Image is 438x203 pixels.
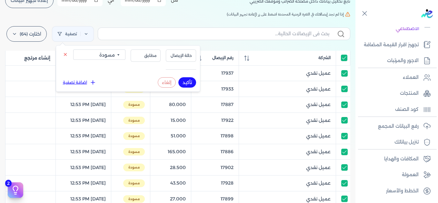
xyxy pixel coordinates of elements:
td: 165.000 [150,144,191,160]
p: العمولة [402,171,419,179]
td: 17933 [191,81,239,97]
span: حالة الإيصال [170,53,192,59]
span: الشركة [318,55,331,61]
span: مسودة [123,179,145,187]
td: 15.000 [150,112,191,128]
td: [DATE] 12:53 PM [56,144,111,160]
a: عميل نقدي [244,164,331,171]
p: تنزيل بياناتك [394,138,419,146]
label: اختارت (64) [6,26,47,42]
span: إذا لم تجد إيصالاتك في الفترة الزمنية المحددة اضغط على زر (إعادة تجهيز البيانات) [227,11,344,17]
p: تجهيز اقرار القيمة المضافة [364,41,419,49]
span: رقم الإيصال [212,55,234,61]
td: 28.500 [150,160,191,176]
a: تصفية [52,26,94,42]
a: تجهيز اقرار القيمة المضافة [355,38,434,52]
a: الخطط والأسعار [355,184,434,198]
td: 17937 [191,65,239,81]
a: عميل نقدي [244,196,331,202]
span: عميل نقدي [306,133,331,139]
td: 17898 [191,128,239,144]
span: عميل نقدي [306,196,331,202]
button: إلغاء [158,77,176,88]
a: عميل نقدي [244,86,331,92]
span: عميل نقدي [306,117,331,124]
a: عميل نقدي [244,180,331,187]
a: المنتجات [355,87,434,100]
span: عميل نقدي [306,148,331,155]
span: مسودة [123,148,145,156]
a: عميل نقدي [244,70,331,77]
a: تنزيل بياناتك [355,135,434,149]
p: الاجور والمرتبات [387,57,419,65]
td: 17902 [191,160,239,176]
span: مسودة [123,117,145,124]
button: تأكيد [178,77,196,88]
span: مسودة [123,164,145,171]
p: الخطط والأسعار [386,187,419,195]
p: كود الصنف [395,105,419,114]
button: مطابق [131,49,161,62]
a: كود الصنف [355,103,434,116]
p: المنتجات [400,89,419,98]
p: رفع البيانات المجمع [378,122,419,131]
span: إنشاء مرتجع [24,55,50,61]
td: 43.500 [150,175,191,191]
input: بحث في الإيصالات الحالية... [103,30,329,37]
button: اضافة تصفية [60,79,99,86]
button: حالة الإيصال [166,49,196,62]
span: مسودة [123,101,145,109]
td: 17887 [191,97,239,112]
span: عميل نقدي [306,164,331,171]
td: 17922 [191,112,239,128]
td: 17886 [191,144,239,160]
td: [DATE] 12:53 PM [56,112,111,128]
span: عميل نقدي [306,86,331,92]
td: [DATE] 12:53 PM [56,128,111,144]
span: مطابق [135,53,157,59]
a: الاجور والمرتبات [355,54,434,68]
span: عميل نقدي [306,101,331,108]
td: [DATE] 12:53 PM [56,97,111,112]
a: عميل نقدي [244,117,331,124]
span: عميل نقدي [306,180,331,187]
td: [DATE] 12:53 PM [56,160,111,176]
a: عميل نقدي [244,148,331,155]
td: 51.000 [150,128,191,144]
span: مسودة [123,195,145,203]
a: العملاء [355,71,434,84]
a: المكافات والهدايا [355,152,434,166]
td: 17928 [191,175,239,191]
td: 80.000 [150,97,191,112]
img: logo [421,9,433,18]
span: 2 [5,180,12,187]
a: رفع البيانات المجمع [355,120,434,133]
span: مسودة [123,132,145,140]
p: المكافات والهدايا [384,155,419,163]
a: عميل نقدي [244,133,331,139]
p: العملاء [403,73,419,82]
a: العمولة [355,168,434,182]
button: 2 [8,182,23,198]
td: [DATE] 12:53 PM [56,175,111,191]
span: عميل نقدي [306,70,331,77]
a: عميل نقدي [244,101,331,108]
